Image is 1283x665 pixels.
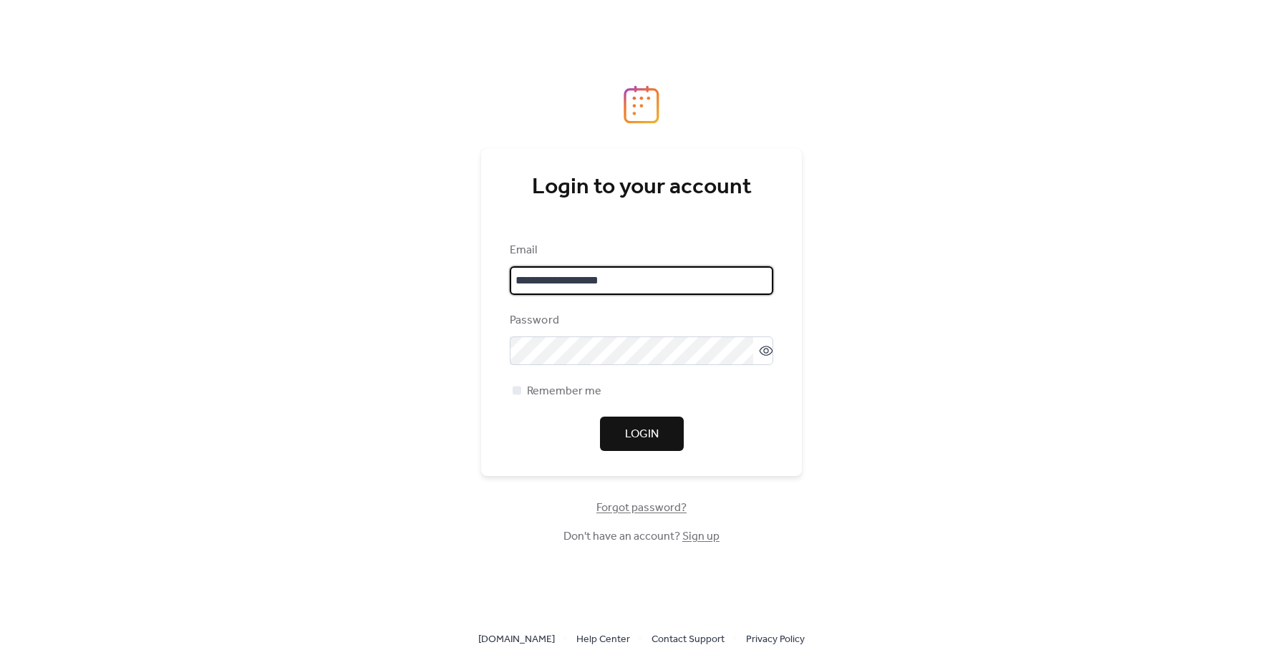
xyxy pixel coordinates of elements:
a: Contact Support [652,630,725,648]
span: Contact Support [652,631,725,649]
a: Help Center [576,630,630,648]
a: Sign up [682,525,720,548]
a: Privacy Policy [746,630,805,648]
div: Email [510,242,770,259]
span: Help Center [576,631,630,649]
button: Login [600,417,684,451]
span: [DOMAIN_NAME] [478,631,555,649]
span: Login [625,426,659,443]
span: Don't have an account? [563,528,720,545]
span: Forgot password? [596,500,687,517]
div: Password [510,312,770,329]
img: logo [624,85,659,124]
div: Login to your account [510,173,773,202]
span: Remember me [527,383,601,400]
a: Forgot password? [596,504,687,512]
a: [DOMAIN_NAME] [478,630,555,648]
span: Privacy Policy [746,631,805,649]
